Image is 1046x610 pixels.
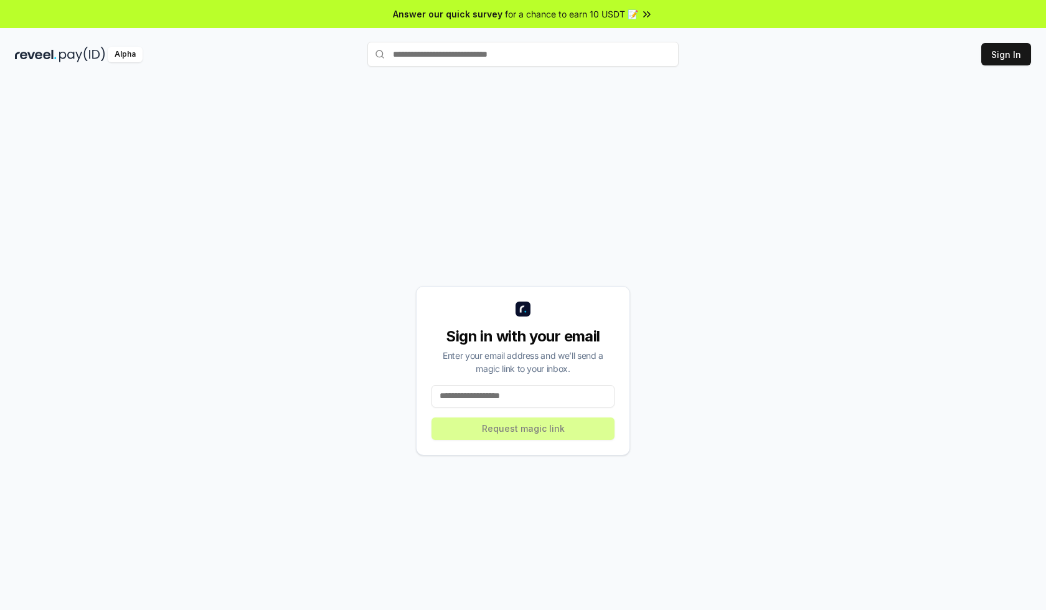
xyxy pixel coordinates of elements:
[505,7,638,21] span: for a chance to earn 10 USDT 📝
[108,47,143,62] div: Alpha
[15,47,57,62] img: reveel_dark
[59,47,105,62] img: pay_id
[516,302,530,317] img: logo_small
[981,43,1031,65] button: Sign In
[431,349,615,375] div: Enter your email address and we’ll send a magic link to your inbox.
[393,7,502,21] span: Answer our quick survey
[431,326,615,346] div: Sign in with your email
